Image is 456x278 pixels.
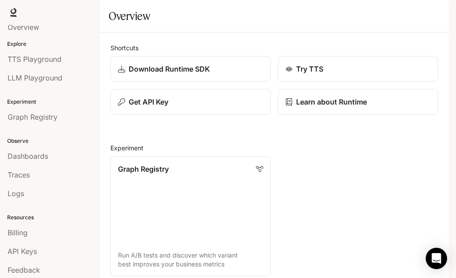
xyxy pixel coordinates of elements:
[109,7,150,25] h1: Overview
[110,56,271,82] a: Download Runtime SDK
[278,56,438,82] a: Try TTS
[118,164,169,174] p: Graph Registry
[426,248,447,269] div: Open Intercom Messenger
[118,251,263,269] p: Run A/B tests and discover which variant best improves your business metrics
[296,97,367,107] p: Learn about Runtime
[278,89,438,115] a: Learn about Runtime
[129,97,168,107] p: Get API Key
[110,89,271,115] button: Get API Key
[110,156,271,276] a: Graph RegistryRun A/B tests and discover which variant best improves your business metrics
[110,143,438,153] h2: Experiment
[110,43,438,52] h2: Shortcuts
[296,64,323,74] p: Try TTS
[129,64,210,74] p: Download Runtime SDK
